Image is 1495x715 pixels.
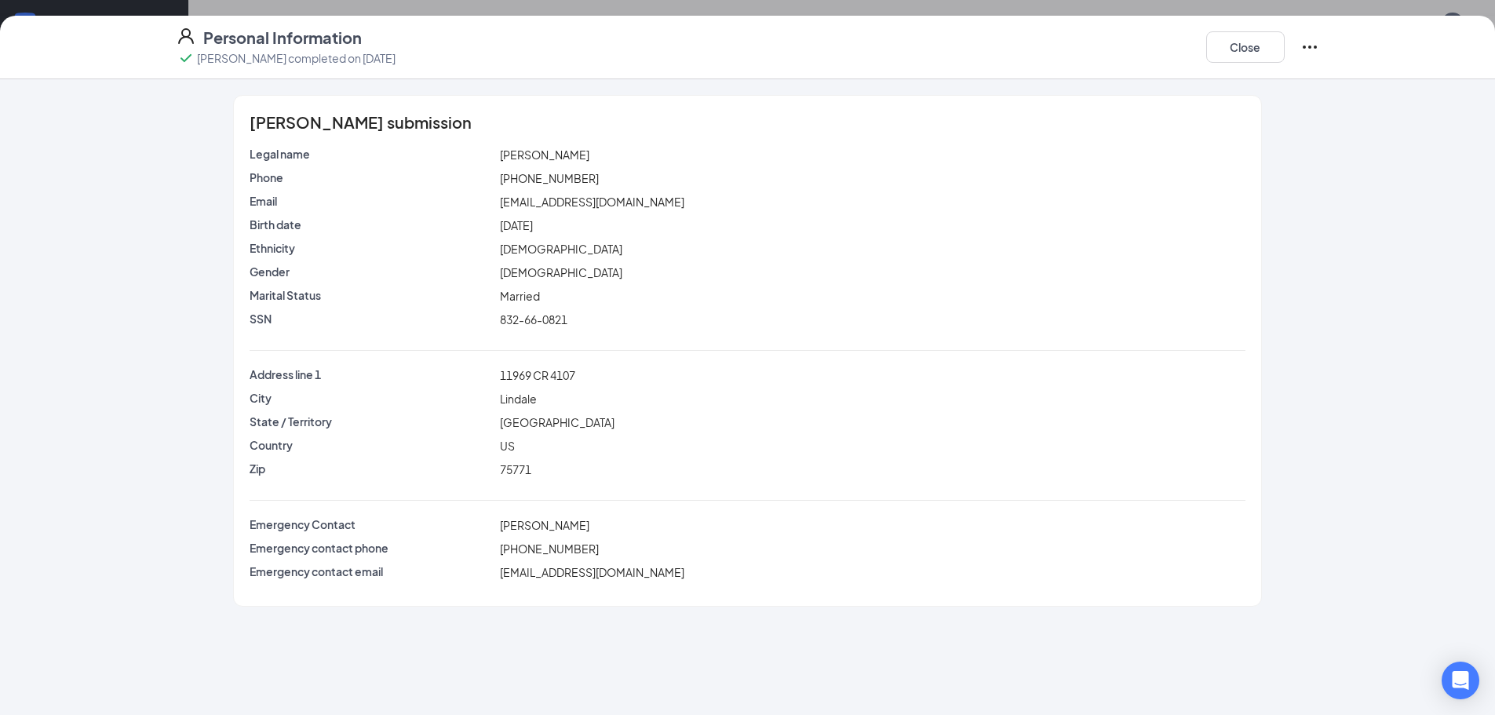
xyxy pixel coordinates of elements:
[250,461,494,476] p: Zip
[177,49,195,67] svg: Checkmark
[500,195,684,209] span: [EMAIL_ADDRESS][DOMAIN_NAME]
[197,50,396,66] p: [PERSON_NAME] completed on [DATE]
[250,146,494,162] p: Legal name
[500,518,589,532] span: [PERSON_NAME]
[1300,38,1319,57] svg: Ellipses
[250,240,494,256] p: Ethnicity
[500,148,589,162] span: [PERSON_NAME]
[500,242,622,256] span: [DEMOGRAPHIC_DATA]
[250,217,494,232] p: Birth date
[1442,662,1479,699] div: Open Intercom Messenger
[500,368,575,382] span: 11969 CR 4107
[500,392,537,406] span: Lindale
[500,415,614,429] span: [GEOGRAPHIC_DATA]
[500,542,599,556] span: [PHONE_NUMBER]
[250,390,494,406] p: City
[250,367,494,382] p: Address line 1
[500,265,622,279] span: [DEMOGRAPHIC_DATA]
[250,564,494,579] p: Emergency contact email
[250,170,494,185] p: Phone
[203,27,362,49] h4: Personal Information
[250,311,494,326] p: SSN
[500,171,599,185] span: [PHONE_NUMBER]
[250,414,494,429] p: State / Territory
[1206,31,1285,63] button: Close
[500,439,515,453] span: US
[250,193,494,209] p: Email
[500,462,531,476] span: 75771
[250,516,494,532] p: Emergency Contact
[177,27,195,46] svg: User
[250,287,494,303] p: Marital Status
[250,540,494,556] p: Emergency contact phone
[500,312,567,326] span: 832-66-0821
[500,289,540,303] span: Married
[500,218,533,232] span: [DATE]
[250,115,472,130] span: [PERSON_NAME] submission
[250,437,494,453] p: Country
[500,565,684,579] span: [EMAIL_ADDRESS][DOMAIN_NAME]
[250,264,494,279] p: Gender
